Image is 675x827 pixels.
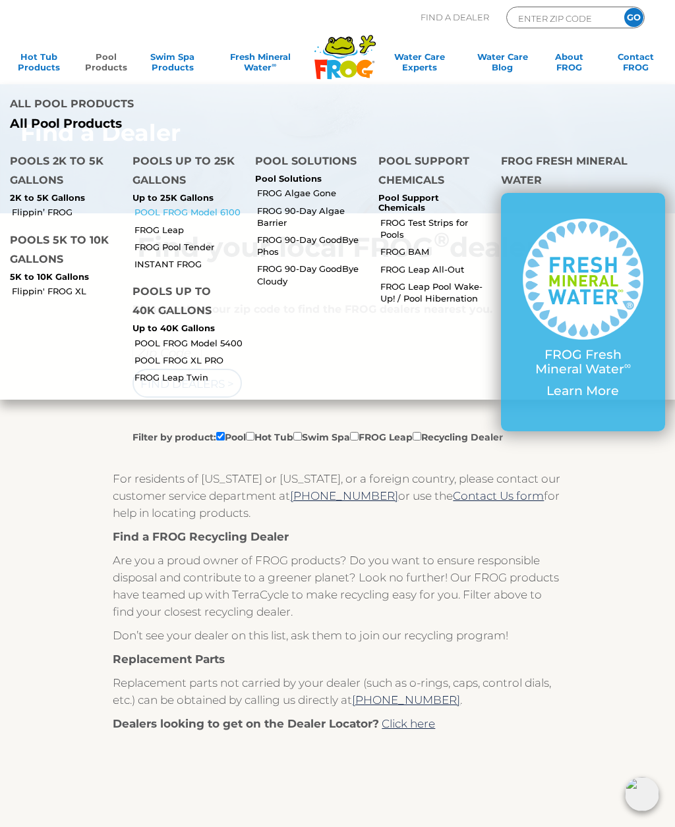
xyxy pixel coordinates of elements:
img: openIcon [625,777,659,811]
a: AboutFROG [543,51,595,78]
a: [PHONE_NUMBER] [290,489,398,502]
a: POOL FROG Model 5400 [134,337,245,349]
a: Flippin’ FROG [12,206,123,218]
sup: ∞ [624,360,631,371]
a: Click here [382,717,435,730]
a: Fresh MineralWater∞ [214,51,307,78]
h4: Pool Solutions [255,151,358,174]
a: Hot TubProducts [13,51,65,78]
p: 5K to 10K Gallons [10,272,113,282]
p: For residents of [US_STATE] or [US_STATE], or a foreign country, please contact our customer serv... [113,470,562,521]
label: Filter by product: Pool Hot Tub Swim Spa FROG Leap Recycling Dealer [132,429,503,444]
a: ContactFROG [610,51,662,78]
a: FROG Leap Twin [134,371,245,383]
a: FROG BAM [380,246,491,257]
input: Zip Code Form [517,11,606,26]
a: INSTANT FROG [134,258,245,270]
a: Contact Us form [453,489,544,502]
a: FROG Leap [134,224,245,236]
input: Filter by product:PoolHot TubSwim SpaFROG LeapRecycling Dealer [350,432,359,440]
h4: FROG Fresh Mineral Water [501,151,665,193]
a: FROG Algae Gone [257,187,368,199]
a: PoolProducts [80,51,132,78]
a: POOL FROG XL PRO [134,354,245,366]
strong: Replacement Parts [113,653,225,666]
input: GO [624,8,643,27]
a: [PHONE_NUMBER] [352,693,460,707]
p: Don’t see your dealer on this list, ask them to join our recycling program! [113,627,562,644]
a: Flippin' FROG XL [12,285,123,297]
p: Replacement parts not carried by your dealer (such as o-rings, caps, control dials, etc.) can be ... [113,674,562,708]
input: Filter by product:PoolHot TubSwim SpaFROG LeapRecycling Dealer [216,432,225,440]
a: FROG Leap Pool Wake-Up! / Pool Hibernation [380,280,491,304]
a: FROG Pool Tender [134,241,245,253]
a: Water CareExperts [378,51,461,78]
input: Filter by product:PoolHot TubSwim SpaFROG LeapRecycling Dealer [293,432,302,440]
a: POOL FROG Model 6100 [134,206,245,218]
a: Swim SpaProducts [146,51,198,78]
p: Learn More [523,384,643,399]
a: FROG 90-Day GoodBye Phos [257,234,368,257]
strong: Dealers looking to get on the Dealer Locator? [113,717,379,730]
p: FROG Fresh Mineral Water [523,348,643,378]
strong: Find a FROG Recycling Dealer [113,530,289,543]
p: Pool Support Chemicals [378,193,481,213]
a: FROG Test Strips for Pools [380,217,491,240]
a: Pool Solutions [255,173,322,184]
h4: Pool Support Chemicals [378,151,481,193]
input: Filter by product:PoolHot TubSwim SpaFROG LeapRecycling Dealer [413,432,421,440]
h4: All Pool Products [10,94,328,117]
h4: Pools up to 40K Gallons [132,282,235,323]
p: Find A Dealer [421,7,489,28]
sup: ∞ [272,61,276,68]
input: Filter by product:PoolHot TubSwim SpaFROG LeapRecycling Dealer [246,432,254,440]
p: 2K to 5K Gallons [10,193,113,203]
p: Are you a proud owner of FROG products? Do you want to ensure responsible disposal and contribute... [113,552,562,620]
a: FROG 90-Day Algae Barrier [257,205,368,228]
p: Up to 25K Gallons [132,193,235,203]
a: Water CareBlog [477,51,529,78]
h4: Pools 5K to 10K Gallons [10,230,113,272]
h4: Pools 2K to 5K Gallons [10,151,113,193]
a: FROG Fresh Mineral Water∞ Learn More [523,219,643,406]
a: All Pool Products [10,117,328,132]
a: FROG 90-Day GoodBye Cloudy [257,263,368,286]
p: Up to 40K Gallons [132,323,235,334]
a: FROG Leap All-Out [380,263,491,275]
h4: Pools up to 25K Gallons [132,151,235,193]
